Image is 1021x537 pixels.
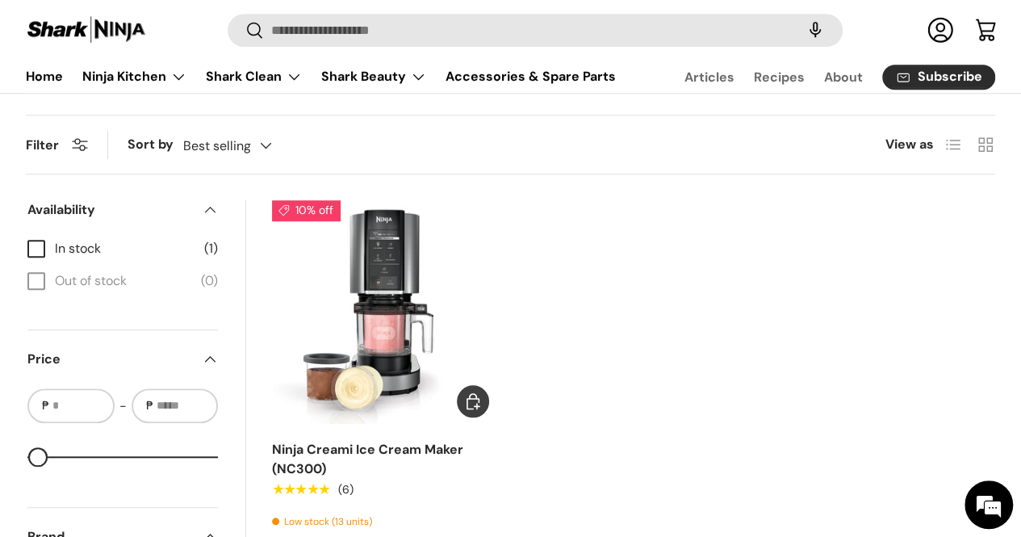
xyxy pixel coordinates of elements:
span: - [119,396,127,416]
summary: Shark Clean [196,61,312,93]
span: 10% off [272,200,340,220]
span: ₱ [144,397,155,414]
summary: Availability [27,181,218,239]
a: Ninja Creami Ice Cream Maker (NC300) [272,200,496,424]
span: Subscribe [918,71,982,84]
a: Articles [684,61,734,93]
span: Price [27,350,192,369]
a: Recipes [754,61,805,93]
button: Filter [26,136,88,153]
span: View as [885,135,934,154]
span: Filter [26,136,59,153]
span: (0) [201,271,218,291]
img: ninja-creami-ice-cream-maker-with-sample-content-and-all-lids-full-view-sharkninja-philippines [272,200,496,424]
a: Subscribe [882,65,995,90]
a: Ninja Creami Ice Cream Maker (NC300) [272,441,463,477]
a: Accessories & Spare Parts [446,61,616,92]
summary: Price [27,330,218,388]
label: Sort by [128,135,183,154]
span: In stock [55,239,195,258]
span: (1) [204,239,218,258]
nav: Primary [26,61,616,93]
button: Best selling [183,132,304,160]
summary: Shark Beauty [312,61,436,93]
summary: Ninja Kitchen [73,61,196,93]
a: Home [26,61,63,92]
span: Availability [27,200,192,220]
span: ₱ [40,397,51,414]
a: About [824,61,863,93]
nav: Secondary [646,61,995,93]
span: Best selling [183,138,251,153]
span: Out of stock [55,271,191,291]
speech-search-button: Search by voice [789,13,841,48]
img: Shark Ninja Philippines [26,15,147,46]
